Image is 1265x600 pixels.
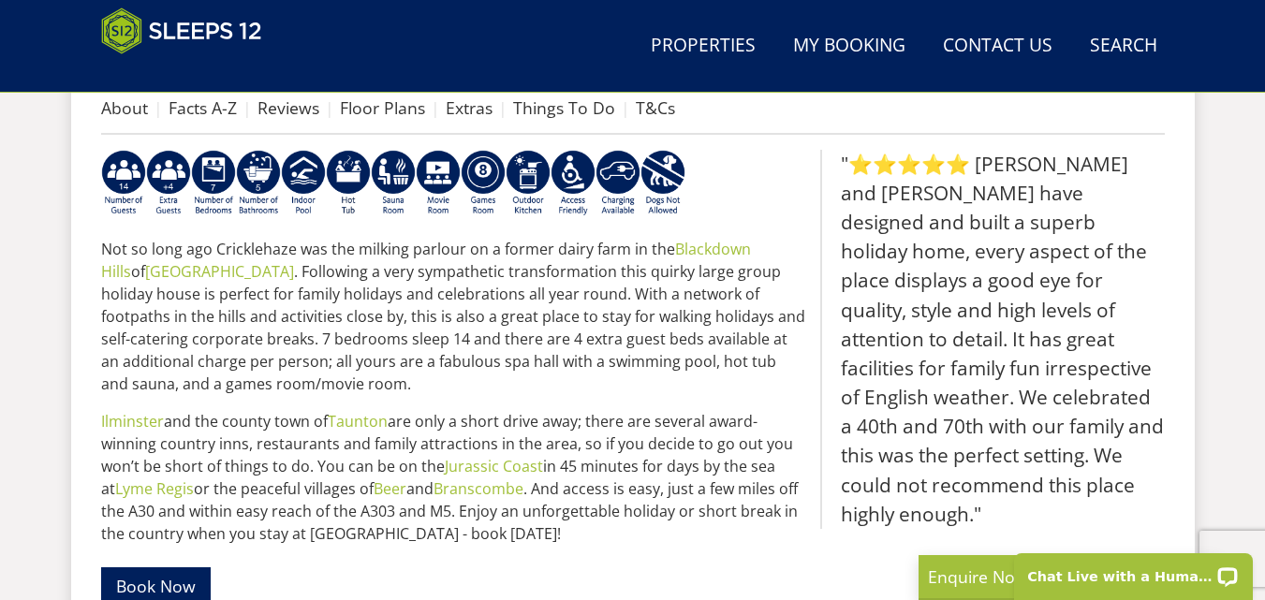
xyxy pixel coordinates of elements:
[328,411,388,432] a: Taunton
[101,411,164,432] a: Ilminster
[236,150,281,217] img: AD_4nXdxWG_VJzWvdcEgUAXGATx6wR9ALf-b3pO0Wv8JqPQicHBbIur_fycMGrCfvtJxUkL7_dC_Ih2A3VWjPzrEQCT_Y6-em...
[101,7,262,54] img: Sleeps 12
[928,564,1209,589] p: Enquire Now
[101,96,148,119] a: About
[281,150,326,217] img: AD_4nXei2dp4L7_L8OvME76Xy1PUX32_NMHbHVSts-g-ZAVb8bILrMcUKZI2vRNdEqfWP017x6NFeUMZMqnp0JYknAB97-jDN...
[596,150,640,217] img: AD_4nXcnT2OPG21WxYUhsl9q61n1KejP7Pk9ESVM9x9VetD-X_UXXoxAKaMRZGYNcSGiAsmGyKm0QlThER1osyFXNLmuYOVBV...
[513,96,615,119] a: Things To Do
[786,25,913,67] a: My Booking
[145,261,294,282] a: [GEOGRAPHIC_DATA]
[640,150,685,217] img: AD_4nXfkFtrpaXUtUFzPNUuRY6lw1_AXVJtVz-U2ei5YX5aGQiUrqNXS9iwbJN5FWUDjNILFFLOXd6gEz37UJtgCcJbKwxVV0...
[191,150,236,217] img: AD_4nXfpvCopSjPgFbrTpZ4Gb7z5vnaH8jAbqJolZQMpS62V5cqRSJM9TeuVSL7bGYE6JfFcU1DuF4uSwvi9kHIO1tFmPipW4...
[101,239,751,282] a: Blackdown Hills
[101,238,805,395] p: Not so long ago Cricklehaze was the milking parlour on a former dairy farm in the of . Following ...
[1082,25,1165,67] a: Search
[820,150,1165,529] blockquote: "⭐⭐⭐⭐⭐ [PERSON_NAME] and [PERSON_NAME] have designed and built a superb holiday home, every aspec...
[146,150,191,217] img: AD_4nXfP_KaKMqx0g0JgutHT0_zeYI8xfXvmwo0MsY3H4jkUzUYMTusOxEa3Skhnz4D7oQ6oXH13YSgM5tXXReEg6aaUXi7Eu...
[374,478,406,499] a: Beer
[935,25,1060,67] a: Contact Us
[101,150,146,217] img: AD_4nXful-Fd_N7IaUezfVaozT31pL8dwNIF0Qrrqe13RrFw6n_jpsViquNpKCns0kxSZ7IzeFv_AThAwWsq12-Tbyj1odoZK...
[326,150,371,217] img: AD_4nXcpX5uDwed6-YChlrI2BYOgXwgg3aqYHOhRm0XfZB-YtQW2NrmeCr45vGAfVKUq4uWnc59ZmEsEzoF5o39EWARlT1ewO...
[643,25,763,67] a: Properties
[416,150,461,217] img: AD_4nXcMx2CE34V8zJUSEa4yj9Pppk-n32tBXeIdXm2A2oX1xZoj8zz1pCuMiQujsiKLZDhbHnQsaZvA37aEfuFKITYDwIrZv...
[115,478,194,499] a: Lyme Regis
[446,96,493,119] a: Extras
[169,96,237,119] a: Facts A-Z
[461,150,506,217] img: AD_4nXdrZMsjcYNLGsKuA84hRzvIbesVCpXJ0qqnwZoX5ch9Zjv73tWe4fnFRs2gJ9dSiUubhZXckSJX_mqrZBmYExREIfryF...
[506,150,551,217] img: AD_4nXfTH09p_77QXgSCMRwRHt9uPNW8Va4Uit02IXPabNXDWzciDdevrPBrTCLz6v3P7E_ej9ytiKnaxPMKY2ysUWAwIMchf...
[551,150,596,217] img: AD_4nXe3VD57-M2p5iq4fHgs6WJFzKj8B0b3RcPFe5LKK9rgeZlFmFoaMJPsJOOJzc7Q6RMFEqsjIZ5qfEJu1txG3QLmI_2ZW...
[92,66,288,81] iframe: Customer reviews powered by Trustpilot
[434,478,523,499] a: Branscombe
[340,96,425,119] a: Floor Plans
[371,150,416,217] img: AD_4nXdjbGEeivCGLLmyT_JEP7bTfXsjgyLfnLszUAQeQ4RcokDYHVBt5R8-zTDbAVICNoGv1Dwc3nsbUb1qR6CAkrbZUeZBN...
[257,96,319,119] a: Reviews
[445,456,543,476] a: Jurassic Coast
[1002,541,1265,600] iframe: LiveChat chat widget
[636,96,675,119] a: T&Cs
[101,410,805,545] p: and the county town of are only a short drive away; there are several award-winning country inns,...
